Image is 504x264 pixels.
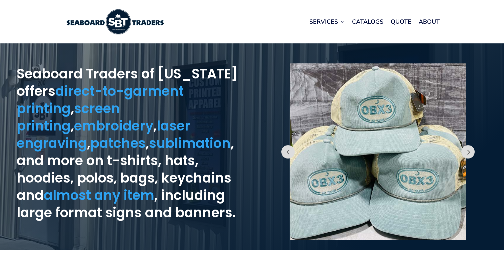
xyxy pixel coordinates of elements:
a: About [419,9,440,34]
button: Prev [461,145,475,159]
a: patches [90,134,146,153]
a: screen printing [17,99,120,135]
a: Catalogs [352,9,383,34]
button: Prev [281,145,295,159]
a: almost any item [44,186,154,205]
a: sublimation [149,134,231,153]
h1: Seaboard Traders of [US_STATE] offers , , , , , , and more on t-shirts, hats, hoodies, polos, bag... [17,65,252,225]
a: Services [309,9,345,34]
a: direct-to-garment printing [17,82,184,118]
img: embroidered hats [290,63,466,240]
a: Quote [391,9,411,34]
a: embroidery [74,116,153,135]
a: laser engraving [17,116,190,153]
